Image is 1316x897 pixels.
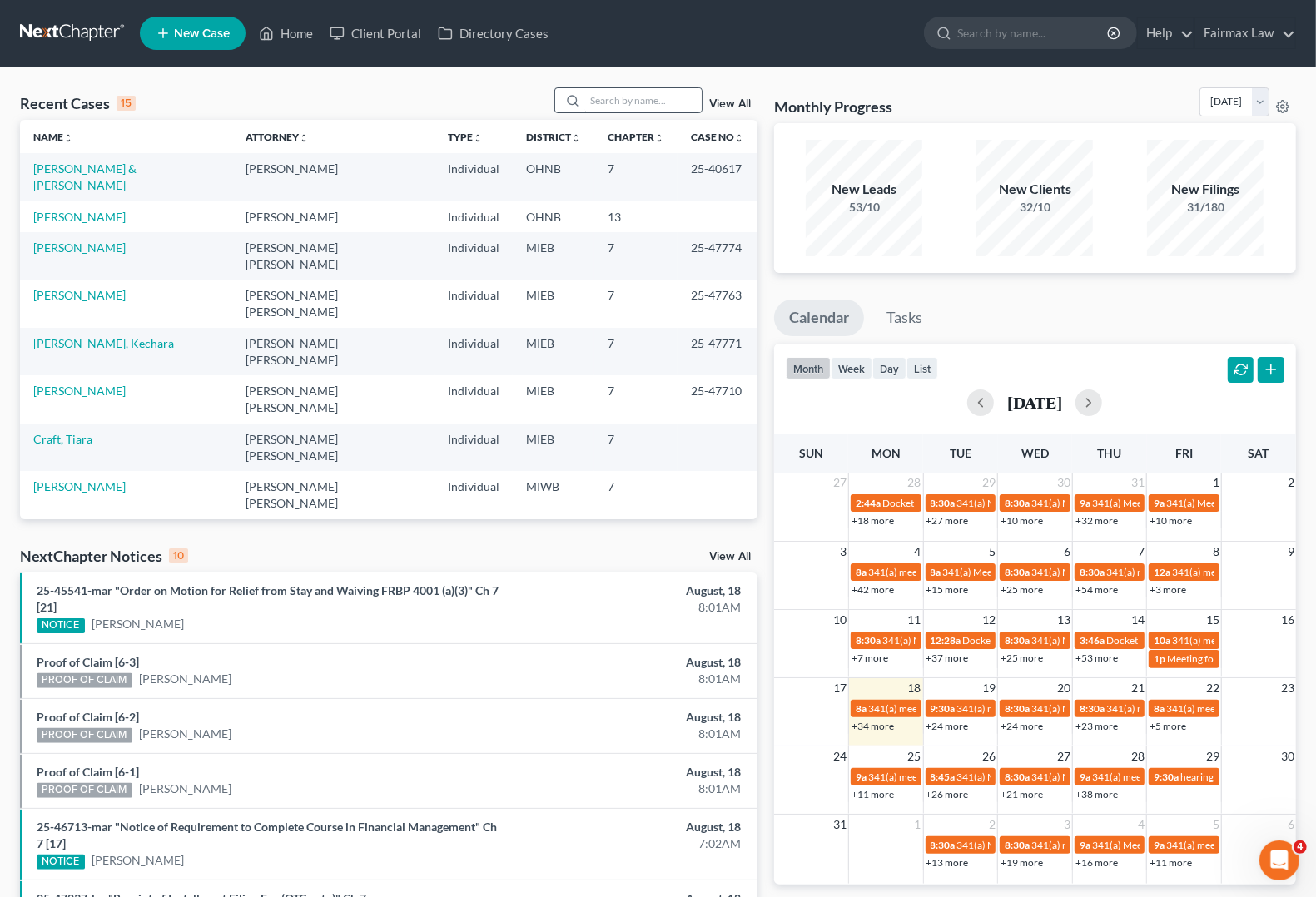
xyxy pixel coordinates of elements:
[1001,788,1043,800] a: +21 more
[33,336,174,350] a: [PERSON_NAME], Kechara
[882,634,1044,647] span: 341(a) Meeting for [PERSON_NAME]
[513,471,594,518] td: MIWB
[852,720,894,732] a: +34 more
[594,519,678,567] td: 13
[1005,497,1030,509] span: 8:30a
[832,678,848,698] span: 17
[678,328,757,375] td: 25-47771
[37,583,499,614] a: 25-45541-mar "Order on Motion for Relief from Stay and Waiving FRBP 4001 (a)(3)" Ch 7 [21]
[517,781,741,797] div: 8:01AM
[594,201,678,232] td: 13
[1098,446,1122,460] span: Thu
[832,473,848,493] span: 27
[594,153,678,201] td: 7
[868,566,1029,578] span: 341(a) meeting for [PERSON_NAME]
[435,424,513,471] td: Individual
[1075,788,1118,800] a: +38 more
[1167,652,1298,665] span: Meeting for [PERSON_NAME]
[1005,634,1030,647] span: 8:30a
[1150,856,1192,869] a: +11 more
[1005,566,1030,578] span: 8:30a
[913,815,923,835] span: 1
[517,599,741,616] div: 8:01AM
[513,328,594,375] td: MIEB
[1138,18,1194,48] a: Help
[33,210,126,224] a: [PERSON_NAME]
[473,133,483,143] i: unfold_more
[931,634,961,647] span: 12:28a
[1007,394,1062,411] h2: [DATE]
[435,232,513,280] td: Individual
[1204,678,1221,698] span: 22
[37,783,132,798] div: PROOF OF CLAIM
[1080,497,1090,509] span: 9a
[931,771,956,783] span: 8:45a
[868,702,1029,715] span: 341(a) meeting for [PERSON_NAME]
[139,726,231,742] a: [PERSON_NAME]
[517,671,741,687] div: 8:01AM
[987,542,997,562] span: 5
[20,93,136,113] div: Recent Cases
[1080,702,1105,715] span: 8:30a
[37,765,139,779] a: Proof of Claim [6-1]
[856,566,867,578] span: 8a
[1021,446,1049,460] span: Wed
[1055,678,1072,698] span: 20
[435,375,513,423] td: Individual
[931,839,956,851] span: 8:30a
[774,300,864,336] a: Calendar
[1075,514,1118,527] a: +32 more
[448,131,483,143] a: Typeunfold_more
[1195,18,1295,48] a: Fairmax Law
[526,131,581,143] a: Districtunfold_more
[872,300,937,336] a: Tasks
[831,357,872,379] button: week
[33,161,137,192] a: [PERSON_NAME] & [PERSON_NAME]
[594,232,678,280] td: 7
[33,288,126,302] a: [PERSON_NAME]
[926,652,969,664] a: +37 more
[430,18,557,48] a: Directory Cases
[1180,771,1309,783] span: hearing for [PERSON_NAME]
[734,133,744,143] i: unfold_more
[232,375,435,423] td: [PERSON_NAME] [PERSON_NAME]
[806,180,922,199] div: New Leads
[63,133,73,143] i: unfold_more
[1005,771,1030,783] span: 8:30a
[435,153,513,201] td: Individual
[872,446,901,460] span: Mon
[872,357,906,379] button: day
[1075,583,1118,596] a: +54 more
[1211,473,1221,493] span: 1
[299,133,309,143] i: unfold_more
[92,616,184,632] a: [PERSON_NAME]
[594,424,678,471] td: 7
[1031,771,1291,783] span: 341(a) Meeting for [PERSON_NAME] and [PERSON_NAME]
[832,815,848,835] span: 31
[678,232,757,280] td: 25-47774
[1130,678,1146,698] span: 21
[251,18,321,48] a: Home
[774,97,892,116] h3: Monthly Progress
[571,133,581,143] i: unfold_more
[1001,583,1043,596] a: +25 more
[1130,473,1146,493] span: 31
[37,710,139,724] a: Proof of Claim [6-2]
[1080,634,1105,647] span: 3:46a
[513,201,594,232] td: OHNB
[246,131,309,143] a: Attorneyunfold_more
[169,548,188,563] div: 10
[976,199,1093,216] div: 32/10
[139,671,231,687] a: [PERSON_NAME]
[1062,815,1072,835] span: 3
[1150,583,1186,596] a: +3 more
[1092,771,1253,783] span: 341(a) meeting for [PERSON_NAME]
[1154,497,1165,509] span: 9a
[232,201,435,232] td: [PERSON_NAME]
[1294,840,1307,854] span: 4
[513,153,594,201] td: OHNB
[1154,566,1170,578] span: 12a
[232,424,435,471] td: [PERSON_NAME] [PERSON_NAME]
[33,479,126,493] a: [PERSON_NAME]
[926,720,969,732] a: +24 more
